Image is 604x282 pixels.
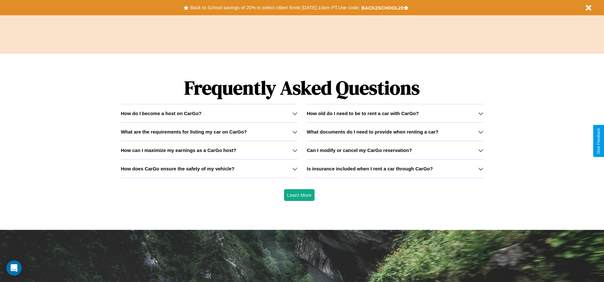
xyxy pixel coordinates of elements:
[121,129,247,134] h3: What are the requirements for listing my car on CarGo?
[596,128,601,154] div: Give Feedback
[121,166,234,171] h3: How does CarGo ensure the safety of my vehicle?
[307,111,419,116] h3: How old do I need to be to rent a car with CarGo?
[307,129,438,134] h3: What documents do I need to provide when renting a car?
[121,111,201,116] h3: How do I become a host on CarGo?
[361,5,404,10] b: BACK2SCHOOL20
[307,148,412,153] h3: Can I modify or cancel my CarGo reservation?
[121,148,236,153] h3: How can I maximize my earnings as a CarGo host?
[307,166,433,171] h3: Is insurance included when I rent a car through CarGo?
[188,3,361,12] button: Back to School savings of 20% in select cities! Ends [DATE] 10am PT.Use code:
[6,260,22,276] div: Open Intercom Messenger
[121,72,483,104] h1: Frequently Asked Questions
[284,189,315,201] button: Learn More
